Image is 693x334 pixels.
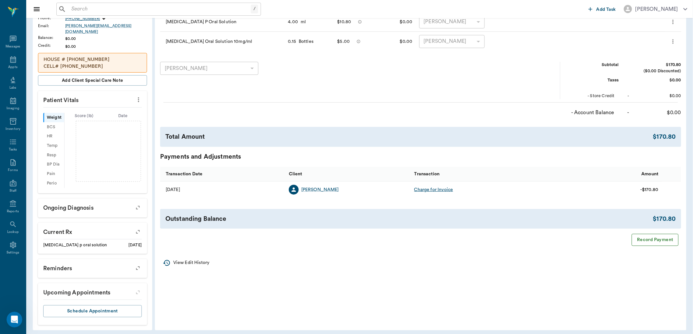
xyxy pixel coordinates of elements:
[640,186,658,193] div: -$170.80
[65,16,100,22] p: [PHONE_NUMBER]
[38,283,147,300] p: Upcoming appointments
[632,93,681,99] div: $0.00
[165,132,653,142] div: Total Amount
[9,188,16,193] div: Staff
[62,77,123,84] span: Add client Special Care Note
[419,15,485,28] div: [PERSON_NAME]
[43,242,107,248] div: [MEDICAL_DATA] p oral solution
[43,113,64,122] div: Weight
[632,62,681,68] div: $170.80
[628,93,629,99] div: -
[7,230,19,235] div: Lookup
[632,77,681,83] div: $0.00
[6,127,20,132] div: Inventory
[38,15,65,21] div: Phone :
[38,259,147,275] p: Reminders
[383,32,416,51] div: $0.00
[565,109,614,116] div: - Account Balance
[653,132,676,142] div: $170.80
[165,214,653,224] div: Outstanding Balance
[9,147,17,152] div: Tasks
[7,106,19,111] div: Imaging
[160,32,285,51] div: [MEDICAL_DATA] Oral Solution 10mg/ml
[69,5,251,14] input: Search
[38,223,147,239] p: Current Rx
[160,152,681,162] div: Payments and Adjustments
[251,5,258,13] div: /
[30,3,43,16] button: Close drawer
[7,209,19,214] div: Reports
[414,165,440,183] div: Transaction
[65,44,147,49] div: $0.00
[566,93,615,99] div: - Store Credit
[6,44,21,49] div: Messages
[166,186,180,193] div: 08/16/25
[356,17,364,27] button: message
[8,65,17,70] div: Appts
[43,150,64,160] div: Resp
[128,242,142,248] div: [DATE]
[173,259,209,266] p: View Edit History
[43,132,64,141] div: HR
[627,109,629,116] div: -
[65,113,103,119] div: Score ( lb )
[355,37,362,46] button: message
[133,94,144,105] button: more
[65,36,147,42] div: $0.00
[43,160,64,169] div: BP Dia
[653,214,676,224] div: $170.80
[43,305,142,317] button: Schedule Appointment
[632,68,681,74] div: ($0.00 Discounted)
[160,167,286,181] div: Transaction Date
[7,312,22,327] iframe: Intercom live chat
[9,85,16,90] div: Labs
[288,38,296,45] div: 0.15
[570,62,619,68] div: Subtotal
[286,167,411,181] div: Client
[337,37,350,46] div: $5.00
[419,35,485,48] div: [PERSON_NAME]
[160,62,258,75] div: [PERSON_NAME]
[44,56,141,70] p: HOUSE # [PHONE_NUMBER] CELL# [PHONE_NUMBER]
[632,109,681,116] div: $0.00
[288,19,298,25] div: 4.00
[298,19,306,25] div: ml
[668,16,678,27] button: more
[642,165,659,183] div: Amount
[103,113,142,119] div: Date
[38,35,65,41] div: Balance :
[383,12,416,32] div: $0.00
[166,165,202,183] div: Transaction Date
[668,36,678,47] button: more
[337,17,351,27] div: $10.80
[301,186,339,193] a: [PERSON_NAME]
[586,3,619,15] button: Add Task
[43,141,64,150] div: Temp
[160,12,285,32] div: [MEDICAL_DATA] P Oral Solution
[43,122,64,132] div: BCS
[570,77,619,83] div: Taxes
[414,186,453,193] div: Charge for Invoice
[632,234,679,246] button: Record Payment
[38,91,147,107] p: Patient Vitals
[38,75,147,86] button: Add client Special Care Note
[8,168,18,173] div: Forms
[65,23,147,35] a: [PERSON_NAME][EMAIL_ADDRESS][DOMAIN_NAME]
[536,167,662,181] div: Amount
[296,38,313,45] div: Bottles
[289,165,302,183] div: Client
[38,23,65,29] div: Email :
[43,179,64,188] div: Perio
[411,167,536,181] div: Transaction
[43,169,64,179] div: Pain
[619,3,693,15] button: [PERSON_NAME]
[38,199,147,215] p: Ongoing diagnosis
[635,5,678,13] div: [PERSON_NAME]
[38,43,65,48] div: Credit :
[7,250,20,255] div: Settings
